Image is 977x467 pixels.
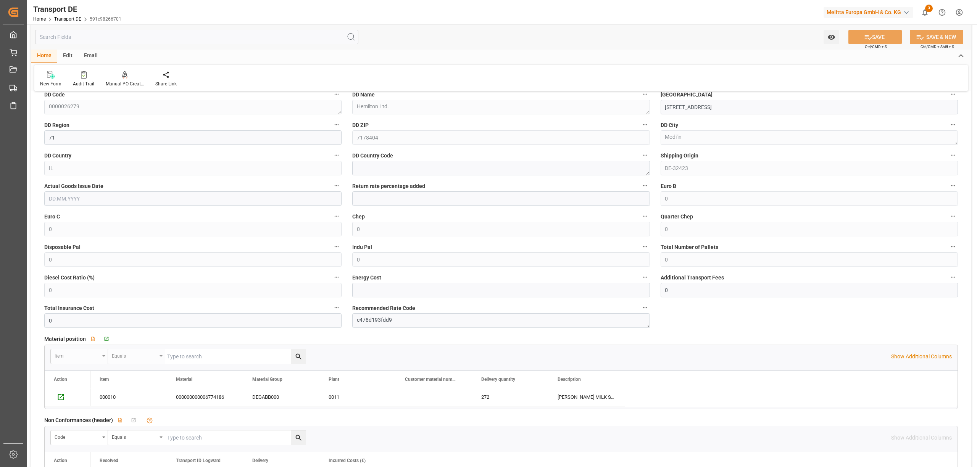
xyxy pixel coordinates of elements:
[948,242,958,252] button: Total Number of Pallets
[352,182,425,190] span: Return rate percentage added
[33,3,121,15] div: Transport DE
[165,349,306,364] input: Type to search
[252,458,268,463] span: Delivery
[44,274,95,282] span: Diesel Cost Ratio (%)
[329,458,366,463] span: Incurred Costs (€)
[865,44,887,50] span: Ctrl/CMD + S
[824,30,839,44] button: open menu
[40,80,61,87] div: New Form
[548,388,625,406] div: [PERSON_NAME] MILK SYSTEM CLEANER 250ML EXP
[910,30,963,44] button: SAVE & NEW
[54,458,67,463] div: Action
[55,351,100,359] div: Item
[352,91,375,99] span: DD Name
[332,303,342,313] button: Total Insurance Cost
[640,181,650,191] button: Return rate percentage added
[78,50,103,63] div: Email
[100,458,118,463] span: Resolved
[44,100,342,114] textarea: 0000026279
[90,388,167,406] div: 000010
[155,80,177,87] div: Share Link
[558,377,581,382] span: Description
[31,50,57,63] div: Home
[640,303,650,313] button: Recommended Rate Code
[176,458,221,463] span: Transport ID Logward
[640,120,650,130] button: DD ZIP
[948,89,958,99] button: [GEOGRAPHIC_DATA]
[824,7,913,18] div: Melitta Europa GmbH & Co. KG
[108,430,165,445] button: open menu
[921,44,954,50] span: Ctrl/CMD + Shift + S
[106,80,144,87] div: Manual PO Creation
[472,388,548,406] div: 272
[57,50,78,63] div: Edit
[332,120,342,130] button: DD Region
[44,335,86,343] span: Material position
[640,272,650,282] button: Energy Cost
[112,351,157,359] div: Equals
[916,4,933,21] button: show 3 new notifications
[329,377,339,382] span: Plant
[176,377,192,382] span: Material
[661,130,958,145] textarea: Modi'in
[352,243,372,251] span: Indu Pal
[933,4,951,21] button: Help Center
[948,150,958,160] button: Shipping Origin
[45,388,90,406] div: Press SPACE to select this row.
[44,243,81,251] span: Disposable Pal
[848,30,902,44] button: SAVE
[167,388,243,406] div: 000000000006774186
[44,213,60,221] span: Euro C
[948,211,958,221] button: Quarter Chep
[405,377,456,382] span: Customer material number
[44,91,65,99] span: DD Code
[291,430,306,445] button: search button
[332,150,342,160] button: DD Country
[44,304,94,312] span: Total Insurance Cost
[291,349,306,364] button: search button
[352,152,393,160] span: DD Country Code
[112,432,157,441] div: Equals
[661,274,724,282] span: Additional Transport Fees
[73,80,94,87] div: Audit Trail
[252,377,282,382] span: Material Group
[824,5,916,19] button: Melitta Europa GmbH & Co. KG
[948,120,958,130] button: DD City
[640,211,650,221] button: Chep
[51,430,108,445] button: open menu
[352,274,381,282] span: Energy Cost
[44,191,342,206] input: DD.MM.YYYY
[332,242,342,252] button: Disposable Pal
[54,377,67,382] div: Action
[352,100,650,114] textarea: Hemilton Ltd.
[352,313,650,328] textarea: c478d193fdd9
[661,243,718,251] span: Total Number of Pallets
[640,89,650,99] button: DD Name
[108,349,165,364] button: open menu
[948,272,958,282] button: Additional Transport Fees
[44,152,71,160] span: DD Country
[44,121,69,129] span: DD Region
[481,377,515,382] span: Delivery quantity
[640,150,650,160] button: DD Country Code
[35,30,358,44] input: Search Fields
[352,121,369,129] span: DD ZIP
[44,182,103,190] span: Actual Goods Issue Date
[352,304,415,312] span: Recommended Rate Code
[661,213,693,221] span: Quarter Chep
[243,388,319,406] div: DEGABB000
[661,121,678,129] span: DD City
[352,213,365,221] span: Chep
[332,181,342,191] button: Actual Goods Issue Date
[948,181,958,191] button: Euro B
[332,211,342,221] button: Euro C
[54,16,81,22] a: Transport DE
[44,416,113,424] span: Non Conformances (header)
[332,272,342,282] button: Diesel Cost Ratio (%)
[640,242,650,252] button: Indu Pal
[661,182,676,190] span: Euro B
[33,16,46,22] a: Home
[90,388,625,406] div: Press SPACE to select this row.
[51,349,108,364] button: open menu
[925,5,933,12] span: 3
